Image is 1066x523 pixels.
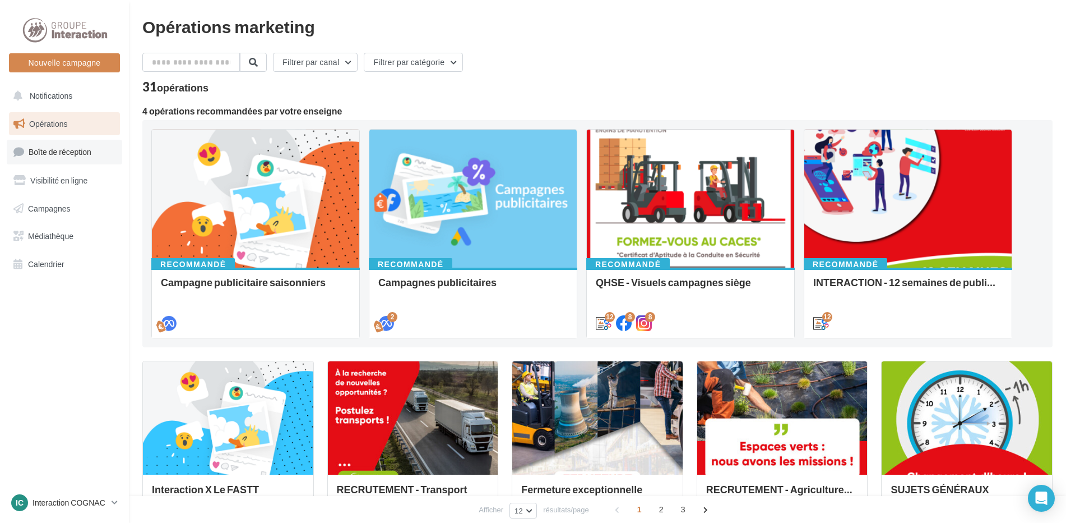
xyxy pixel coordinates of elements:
[652,501,670,519] span: 2
[596,277,785,299] div: QHSE - Visuels campagnes siège
[804,258,887,270] div: Recommandé
[891,484,1043,506] div: SUJETS GÉNÉRAUX
[7,169,122,192] a: Visibilité en ligne
[33,497,107,508] p: Interaction COGNAC
[30,176,87,185] span: Visibilité en ligne
[813,277,1003,299] div: INTERACTION - 12 semaines de publication
[273,53,358,72] button: Filtrer par canal
[822,312,832,322] div: 12
[509,503,537,519] button: 12
[7,197,122,221] a: Campagnes
[364,53,463,72] button: Filtrer par catégorie
[479,504,503,515] span: Afficher
[7,253,122,276] a: Calendrier
[29,119,67,129] span: Opérations
[706,484,859,506] div: RECRUTEMENT - Agriculture / Espaces verts
[142,18,1053,35] div: Opérations marketing
[28,259,64,269] span: Calendrier
[7,112,122,136] a: Opérations
[378,277,568,299] div: Campagnes publicitaires
[161,277,350,299] div: Campagne publicitaire saisonniers
[30,91,72,100] span: Notifications
[521,484,674,506] div: Fermeture exceptionnelle
[142,81,208,93] div: 31
[586,258,670,270] div: Recommandé
[16,497,24,508] span: IC
[28,203,71,213] span: Campagnes
[543,504,589,515] span: résultats/page
[7,140,122,164] a: Boîte de réception
[625,312,635,322] div: 8
[28,231,73,241] span: Médiathèque
[631,501,648,519] span: 1
[152,484,304,506] div: Interaction X Le FASTT
[7,224,122,248] a: Médiathèque
[9,492,120,513] a: IC Interaction COGNAC
[9,53,120,72] button: Nouvelle campagne
[142,107,1053,116] div: 4 opérations recommandées par votre enseigne
[337,484,489,506] div: RECRUTEMENT - Transport
[29,147,91,157] span: Boîte de réception
[645,312,655,322] div: 8
[369,258,452,270] div: Recommandé
[1028,485,1055,512] div: Open Intercom Messenger
[7,84,118,108] button: Notifications
[674,501,692,519] span: 3
[605,312,615,322] div: 12
[515,506,523,515] span: 12
[151,258,235,270] div: Recommandé
[157,82,208,93] div: opérations
[387,312,397,322] div: 2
